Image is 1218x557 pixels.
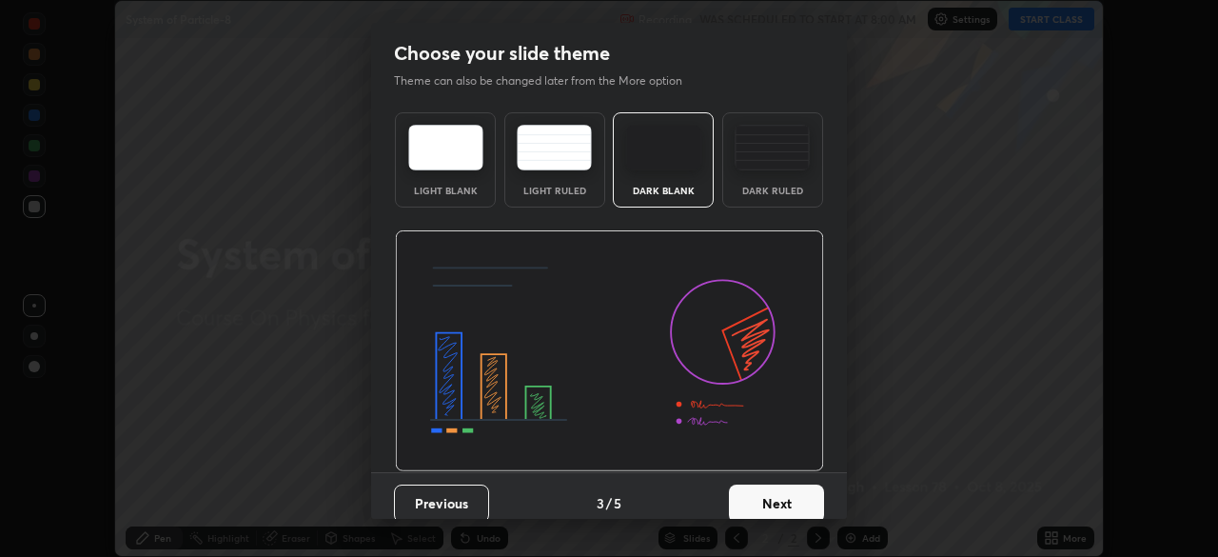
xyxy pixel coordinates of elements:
h4: / [606,493,612,513]
button: Next [729,485,824,523]
img: lightRuledTheme.5fabf969.svg [517,125,592,170]
img: darkTheme.f0cc69e5.svg [626,125,701,170]
div: Dark Ruled [735,186,811,195]
div: Light Ruled [517,186,593,195]
h2: Choose your slide theme [394,41,610,66]
img: darkThemeBanner.d06ce4a2.svg [395,230,824,472]
h4: 5 [614,493,621,513]
h4: 3 [597,493,604,513]
button: Previous [394,485,489,523]
img: darkRuledTheme.de295e13.svg [735,125,810,170]
div: Light Blank [407,186,483,195]
p: Theme can also be changed later from the More option [394,72,702,90]
img: lightTheme.e5ed3b09.svg [408,125,483,170]
div: Dark Blank [625,186,701,195]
